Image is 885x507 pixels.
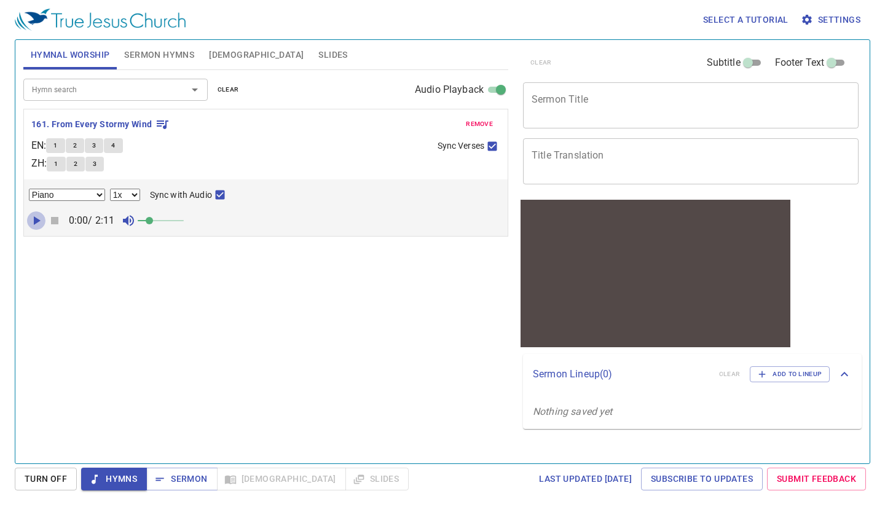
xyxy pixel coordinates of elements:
[85,157,104,171] button: 3
[110,189,140,201] select: Playback Rate
[641,468,763,490] a: Subscribe to Updates
[458,117,500,132] button: remove
[777,471,856,487] span: Submit Feedback
[707,55,741,70] span: Subtitle
[534,468,637,490] a: Last updated [DATE]
[186,81,203,98] button: Open
[146,468,217,490] button: Sermon
[31,47,110,63] span: Hymnal Worship
[415,82,484,97] span: Audio Playback
[93,159,96,170] span: 3
[31,117,152,132] b: 161. From Every Stormy Wind
[46,138,65,153] button: 1
[91,471,137,487] span: Hymns
[156,471,207,487] span: Sermon
[54,159,58,170] span: 1
[750,366,830,382] button: Add to Lineup
[518,197,793,350] iframe: from-child
[523,354,862,395] div: Sermon Lineup(0)clearAdd to Lineup
[66,157,85,171] button: 2
[66,138,84,153] button: 2
[85,138,103,153] button: 3
[150,189,212,202] span: Sync with Audio
[15,9,186,31] img: True Jesus Church
[775,55,825,70] span: Footer Text
[318,47,347,63] span: Slides
[53,140,57,151] span: 1
[533,367,709,382] p: Sermon Lineup ( 0 )
[803,12,860,28] span: Settings
[539,471,632,487] span: Last updated [DATE]
[703,12,789,28] span: Select a tutorial
[31,138,46,153] p: EN :
[466,119,493,130] span: remove
[64,213,120,228] p: 0:00 / 2:11
[111,140,115,151] span: 4
[651,471,753,487] span: Subscribe to Updates
[767,468,866,490] a: Submit Feedback
[73,140,77,151] span: 2
[25,471,67,487] span: Turn Off
[438,140,484,152] span: Sync Verses
[31,117,170,132] button: 161. From Every Stormy Wind
[218,84,239,95] span: clear
[47,157,65,171] button: 1
[758,369,822,380] span: Add to Lineup
[74,159,77,170] span: 2
[92,140,96,151] span: 3
[210,82,246,97] button: clear
[209,47,304,63] span: [DEMOGRAPHIC_DATA]
[533,406,613,417] i: Nothing saved yet
[31,156,47,171] p: ZH :
[104,138,122,153] button: 4
[798,9,865,31] button: Settings
[124,47,194,63] span: Sermon Hymns
[15,468,77,490] button: Turn Off
[29,189,105,201] select: Select Track
[698,9,793,31] button: Select a tutorial
[81,468,147,490] button: Hymns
